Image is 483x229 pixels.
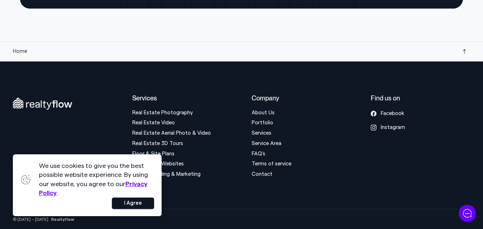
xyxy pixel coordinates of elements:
[51,217,74,221] strong: Realtyflow
[13,48,27,55] nav: breadcrumbs
[252,161,291,166] a: Terms of service
[371,110,430,117] a: Facebook
[39,181,148,196] a: Privacy Policy
[132,151,174,156] a: Floor & Site Plans
[459,205,476,222] iframe: gist-messenger-bubble-iframe
[252,120,273,125] a: Portfolio
[252,141,281,146] a: Service Area
[46,108,86,114] span: New conversation
[132,110,193,115] a: Real Estate Photography
[371,94,400,102] span: Find us on
[11,11,22,23] img: Company Logo
[132,141,183,146] a: Real Estate 3D Tours
[11,44,132,55] h1: How can we help...
[11,104,132,118] button: New conversation
[381,110,404,117] span: Facebook
[371,124,430,131] a: Instagram
[132,171,201,177] a: Agent Branding & Marketing
[252,110,275,115] a: About Us
[112,198,154,209] button: I Agree
[60,183,90,188] span: We run on Gist
[11,56,132,91] h2: Welcome to RealtyFlow . Let's chat — Start a new conversation below.
[132,120,175,125] a: Real Estate Video
[132,130,211,136] a: Real Estate Aerial Photo & Video
[39,161,154,198] p: We use cookies to give you the best possible website experience. By using our website, you agree ...
[252,151,265,156] a: FAQ’s
[252,171,272,177] a: Contact
[252,130,271,136] a: Services
[381,124,405,131] span: Instagram
[132,94,157,102] span: Services
[252,94,279,102] span: Company
[13,217,48,221] span: © [DATE] – [DATE]
[13,49,27,54] span: Home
